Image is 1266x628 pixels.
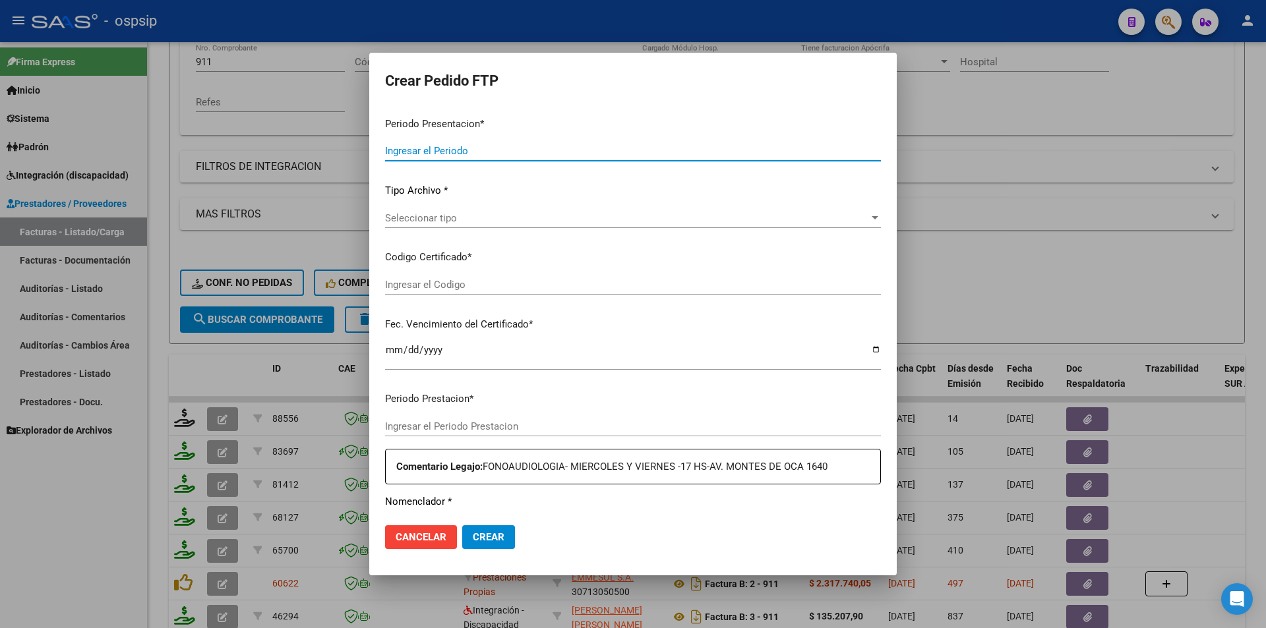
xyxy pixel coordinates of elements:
[462,525,515,549] button: Crear
[385,391,881,407] p: Periodo Prestacion
[385,525,457,549] button: Cancelar
[396,459,880,474] p: FONOAUDIOLOGIA- MIERCOLES Y VIERNES -17 HS-AV. MONTES DE OCA 1640
[385,212,869,224] span: Seleccionar tipo
[385,494,881,509] p: Nomenclador *
[385,317,881,332] p: Fec. Vencimiento del Certificado
[385,117,881,132] p: Periodo Presentacion
[396,461,483,472] strong: Comentario Legajo:
[396,531,446,543] span: Cancelar
[385,250,881,265] p: Codigo Certificado
[385,69,881,94] h2: Crear Pedido FTP
[385,183,881,198] p: Tipo Archivo *
[473,531,504,543] span: Crear
[1221,583,1253,615] div: Open Intercom Messenger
